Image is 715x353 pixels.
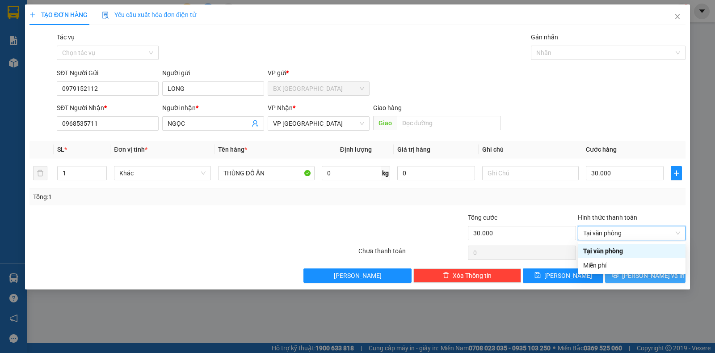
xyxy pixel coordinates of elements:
label: Tác vụ [57,34,75,41]
span: Xóa Thông tin [453,271,492,281]
span: Tại văn phòng [583,226,680,240]
input: VD: Bàn, Ghế [218,166,315,180]
button: printer[PERSON_NAME] và In [605,268,686,283]
div: SĐT Người Gửi [57,68,159,78]
span: Cước hàng [586,146,617,153]
span: TẠO ĐƠN HÀNG [29,11,88,18]
span: SL [57,146,64,153]
span: CR : [7,59,21,68]
span: Yêu cầu xuất hóa đơn điện tử [102,11,196,18]
span: VP Tân Bình [273,117,364,130]
div: Chưa thanh toán [357,246,467,262]
span: Gửi: [8,9,21,18]
div: Người gửi [162,68,264,78]
span: [PERSON_NAME] [334,271,382,281]
div: 0855057868 [105,29,181,42]
button: deleteXóa Thông tin [413,268,521,283]
span: Giá trị hàng [397,146,430,153]
span: plus [29,12,36,18]
span: Định lượng [340,146,372,153]
span: BX Tân Châu [273,82,364,95]
button: Close [665,4,690,30]
span: user-add [252,120,259,127]
span: save [534,272,541,279]
span: [PERSON_NAME] và In [622,271,685,281]
span: [PERSON_NAME] [544,271,592,281]
input: 0 [397,166,475,180]
span: Giao [373,116,397,130]
div: Tổng: 1 [33,192,277,202]
img: icon [102,12,109,19]
div: SĐT Người Nhận [57,103,159,113]
span: printer [612,272,618,279]
button: [PERSON_NAME] [303,268,411,283]
span: VP Nhận [268,104,293,111]
span: Giao hàng [373,104,402,111]
span: plus [671,170,681,177]
div: VP gửi [268,68,370,78]
div: Người nhận [162,103,264,113]
button: plus [671,166,682,180]
span: delete [443,272,449,279]
span: Đơn vị tính [114,146,147,153]
input: Dọc đường [397,116,501,130]
span: kg [381,166,390,180]
span: Tổng cước [468,214,497,221]
input: Ghi Chú [482,166,579,180]
div: THUẬN [105,18,181,29]
div: BX [GEOGRAPHIC_DATA] [8,8,98,29]
span: Tên hàng [218,146,247,153]
span: Nhận: [105,9,126,18]
th: Ghi chú [479,141,582,158]
div: 40.000 [7,58,100,68]
div: YẾN [8,29,98,40]
div: 0859634629 [8,40,98,52]
button: delete [33,166,47,180]
span: close [674,13,681,20]
button: save[PERSON_NAME] [523,268,603,283]
span: Khác [119,166,205,180]
label: Gán nhãn [531,34,558,41]
div: An Sương [105,8,181,18]
label: Hình thức thanh toán [578,214,637,221]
